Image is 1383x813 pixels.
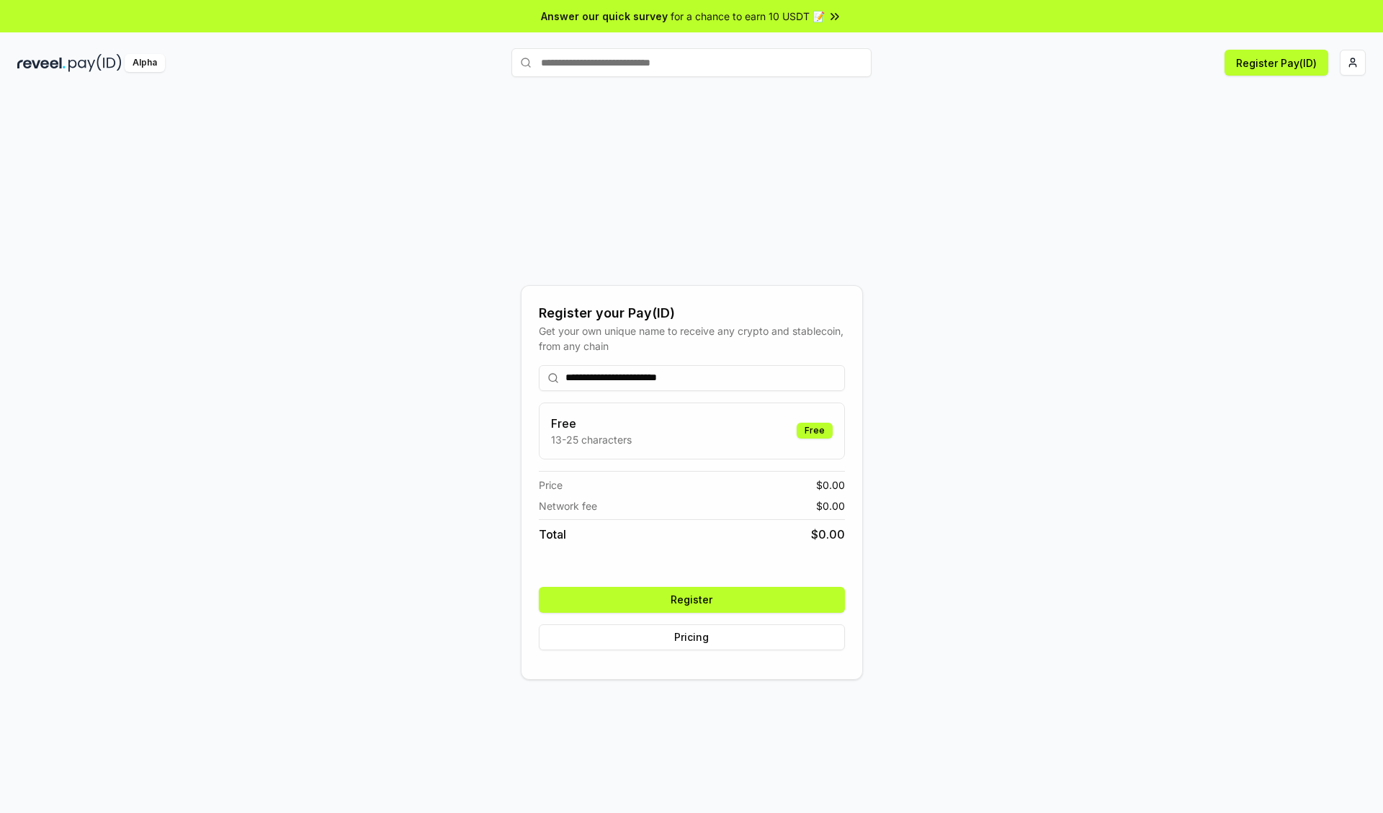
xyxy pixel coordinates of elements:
[551,432,632,447] p: 13-25 characters
[816,498,845,513] span: $ 0.00
[1225,50,1328,76] button: Register Pay(ID)
[539,587,845,613] button: Register
[797,423,833,439] div: Free
[125,54,165,72] div: Alpha
[541,9,668,24] span: Answer our quick survey
[539,498,597,513] span: Network fee
[68,54,122,72] img: pay_id
[17,54,66,72] img: reveel_dark
[816,477,845,493] span: $ 0.00
[671,9,825,24] span: for a chance to earn 10 USDT 📝
[539,323,845,354] div: Get your own unique name to receive any crypto and stablecoin, from any chain
[811,526,845,543] span: $ 0.00
[539,303,845,323] div: Register your Pay(ID)
[539,526,566,543] span: Total
[551,415,632,432] h3: Free
[539,624,845,650] button: Pricing
[539,477,563,493] span: Price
